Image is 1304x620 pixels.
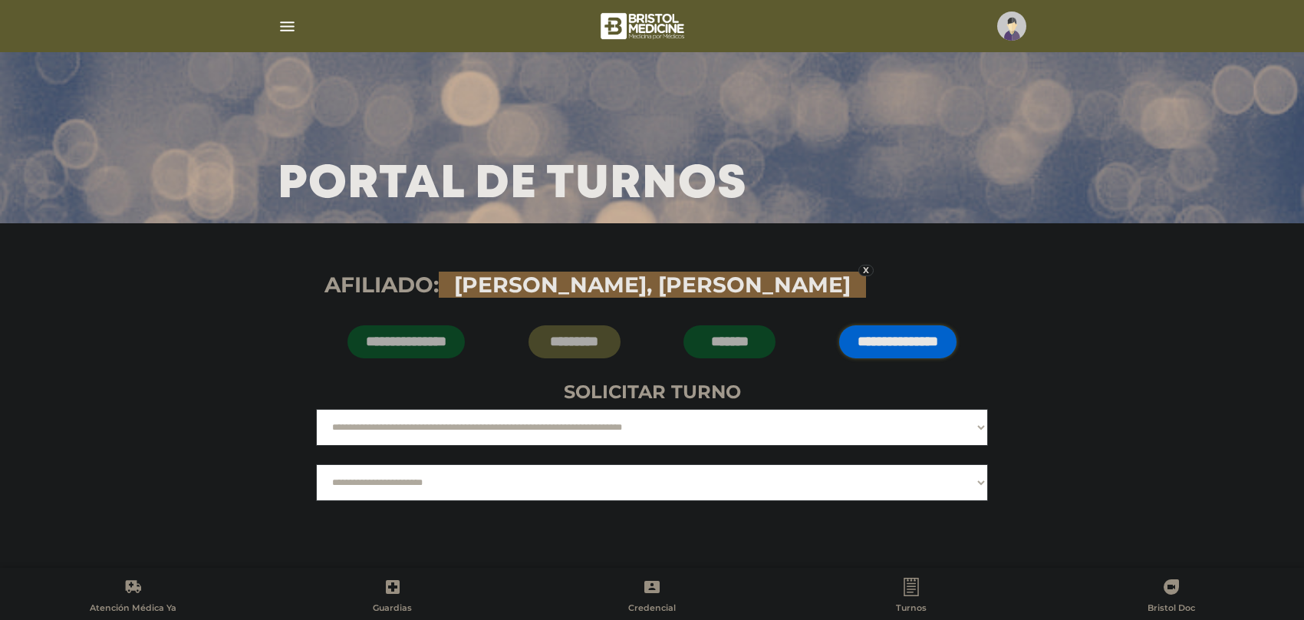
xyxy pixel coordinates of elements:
span: Turnos [896,602,927,616]
img: Cober_menu-lines-white.svg [278,17,297,36]
span: Bristol Doc [1148,602,1195,616]
img: profile-placeholder.svg [997,12,1026,41]
a: Turnos [782,578,1041,617]
h3: Portal de turnos [278,165,747,205]
a: Bristol Doc [1042,578,1301,617]
h4: Solicitar turno [316,381,988,404]
a: Credencial [522,578,782,617]
a: x [858,265,874,276]
a: Atención Médica Ya [3,578,262,617]
h3: Afiliado: [324,272,980,298]
span: [PERSON_NAME], [PERSON_NAME] [446,272,858,298]
span: Guardias [373,602,412,616]
span: Credencial [628,602,676,616]
span: Atención Médica Ya [90,602,176,616]
img: bristol-medicine-blanco.png [598,8,690,45]
a: Guardias [262,578,522,617]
